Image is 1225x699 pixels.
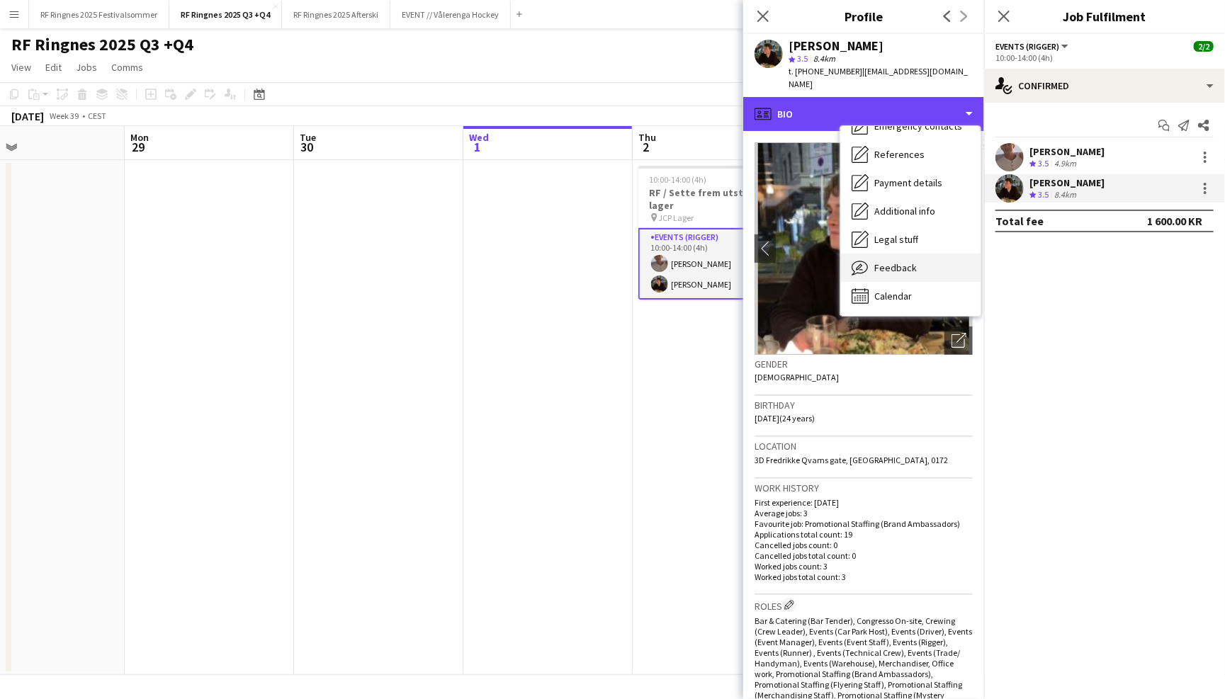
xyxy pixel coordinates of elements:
[874,148,925,161] span: References
[995,214,1044,228] div: Total fee
[282,1,390,28] button: RF Ringnes 2025 Afterski
[1029,145,1105,158] div: [PERSON_NAME]
[11,109,44,123] div: [DATE]
[840,282,981,310] div: Calendar
[840,254,981,282] div: Feedback
[811,53,838,64] span: 8.4km
[1147,214,1202,228] div: 1 600.00 KR
[755,572,973,582] p: Worked jobs total count: 3
[743,7,984,25] h3: Profile
[638,131,656,144] span: Thu
[755,561,973,572] p: Worked jobs count: 3
[755,598,973,613] h3: Roles
[106,58,149,76] a: Comms
[467,139,489,155] span: 1
[755,440,973,453] h3: Location
[840,169,981,197] div: Payment details
[40,58,67,76] a: Edit
[390,1,511,28] button: EVENT // Vålerenga Hockey
[128,139,149,155] span: 29
[840,225,981,254] div: Legal stuff
[874,290,912,302] span: Calendar
[1038,189,1049,200] span: 3.5
[300,131,316,144] span: Tue
[984,7,1225,25] h3: Job Fulfilment
[874,261,917,274] span: Feedback
[789,40,884,52] div: [PERSON_NAME]
[755,497,973,508] p: First experience: [DATE]
[636,139,656,155] span: 2
[88,110,106,121] div: CEST
[755,540,973,550] p: Cancelled jobs count: 0
[995,52,1214,63] div: 10:00-14:00 (4h)
[29,1,169,28] button: RF Ringnes 2025 Festivalsommer
[11,34,193,55] h1: RF Ringnes 2025 Q3 +Q4
[45,61,62,74] span: Edit
[659,212,694,223] span: JCP Lager
[797,53,808,64] span: 3.5
[995,41,1071,52] button: Events (Rigger)
[755,508,973,518] p: Average jobs: 3
[111,61,143,74] span: Comms
[755,455,948,465] span: 3D Fredrikke Qvams gate, [GEOGRAPHIC_DATA], 0172
[1051,158,1079,170] div: 4.9km
[70,58,103,76] a: Jobs
[638,186,797,212] h3: RF / Sette frem utstyr på lager
[1038,158,1049,169] span: 3.5
[840,112,981,140] div: Emergency contacts
[874,176,942,189] span: Payment details
[650,174,707,185] span: 10:00-14:00 (4h)
[11,61,31,74] span: View
[755,518,973,529] p: Favourite job: Promotional Staffing (Brand Ambassadors)
[1194,41,1214,52] span: 2/2
[6,58,37,76] a: View
[638,166,797,300] app-job-card: 10:00-14:00 (4h)2/2RF / Sette frem utstyr på lager JCP Lager1 RoleEvents (Rigger)2/210:00-14:00 (...
[169,1,282,28] button: RF Ringnes 2025 Q3 +Q4
[789,66,862,76] span: t. [PHONE_NUMBER]
[944,326,973,355] div: Open photos pop-in
[1051,189,1079,201] div: 8.4km
[755,358,973,370] h3: Gender
[743,97,984,131] div: Bio
[789,66,968,89] span: | [EMAIL_ADDRESS][DOMAIN_NAME]
[984,69,1225,103] div: Confirmed
[874,120,962,132] span: Emergency contacts
[874,233,918,246] span: Legal stuff
[755,482,973,494] h3: Work history
[755,550,973,561] p: Cancelled jobs total count: 0
[469,131,489,144] span: Wed
[755,372,839,382] span: [DEMOGRAPHIC_DATA]
[638,228,797,300] app-card-role: Events (Rigger)2/210:00-14:00 (4h)[PERSON_NAME][PERSON_NAME]
[874,205,935,217] span: Additional info
[1029,176,1105,189] div: [PERSON_NAME]
[840,140,981,169] div: References
[47,110,82,121] span: Week 39
[755,529,973,540] p: Applications total count: 19
[130,131,149,144] span: Mon
[755,399,973,411] h3: Birthday
[995,41,1059,52] span: Events (Rigger)
[76,61,97,74] span: Jobs
[298,139,316,155] span: 30
[755,413,815,424] span: [DATE] (24 years)
[755,142,973,355] img: Crew avatar or photo
[840,197,981,225] div: Additional info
